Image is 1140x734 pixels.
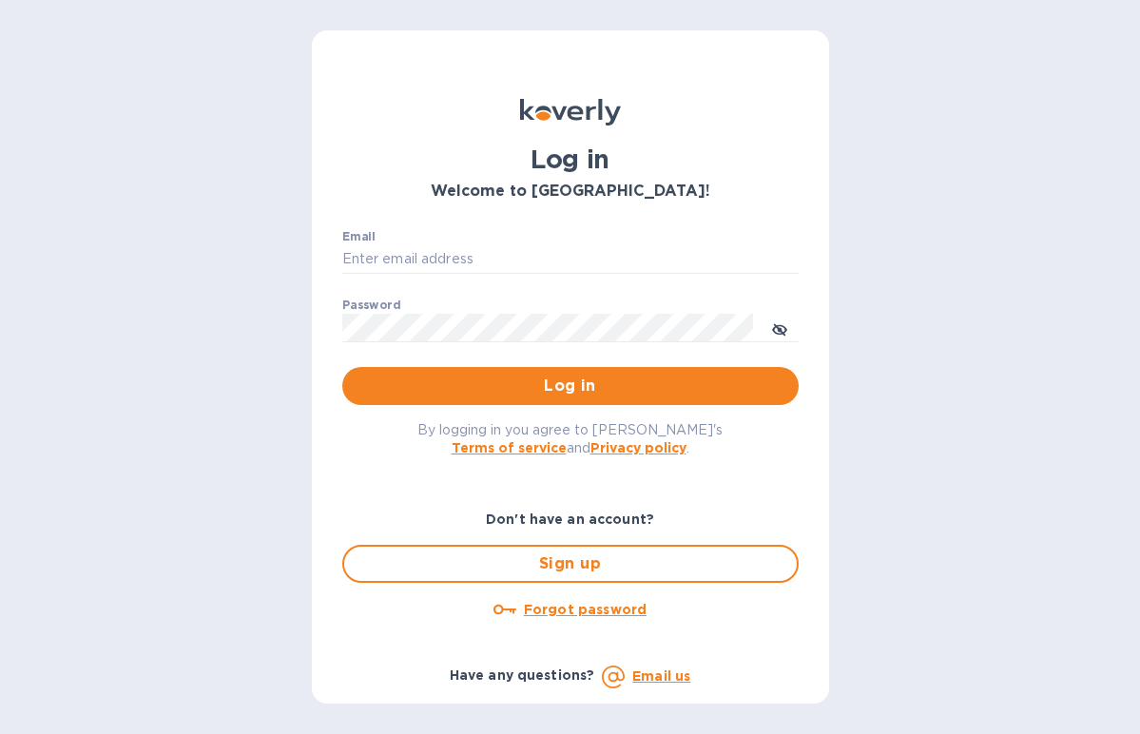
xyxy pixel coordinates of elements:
[342,245,799,274] input: Enter email address
[590,440,686,455] a: Privacy policy
[632,668,690,684] a: Email us
[342,232,376,243] label: Email
[342,145,799,175] h1: Log in
[524,602,647,617] u: Forgot password
[342,300,400,312] label: Password
[486,512,654,527] b: Don't have an account?
[342,545,799,583] button: Sign up
[452,440,567,455] a: Terms of service
[761,309,799,347] button: toggle password visibility
[417,422,723,455] span: By logging in you agree to [PERSON_NAME]'s and .
[450,667,595,683] b: Have any questions?
[342,183,799,201] h3: Welcome to [GEOGRAPHIC_DATA]!
[342,367,799,405] button: Log in
[359,552,782,575] span: Sign up
[357,375,783,397] span: Log in
[520,99,621,126] img: Koverly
